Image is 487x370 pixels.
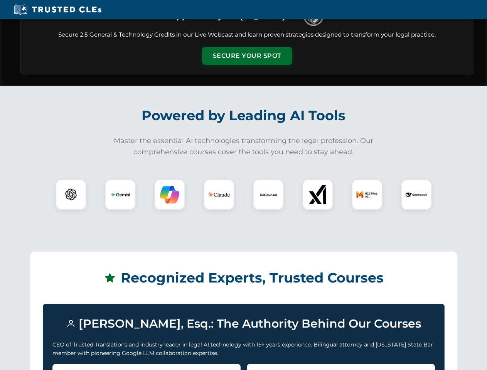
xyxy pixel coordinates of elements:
[12,4,104,15] img: Trusted CLEs
[401,179,432,210] div: DeepSeek
[30,102,457,129] h2: Powered by Leading AI Tools
[60,183,82,206] img: ChatGPT Logo
[204,179,234,210] div: Claude
[356,184,378,205] img: Mistral AI Logo
[43,264,445,291] h2: Recognized Experts, Trusted Courses
[308,185,327,204] img: xAI Logo
[109,135,379,158] p: Master the essential AI technologies transforming the legal profession. Our comprehensive courses...
[56,179,86,210] div: ChatGPT
[406,184,427,205] img: DeepSeek Logo
[111,185,130,204] img: Gemini Logo
[208,184,230,205] img: Claude Logo
[52,313,435,334] h3: [PERSON_NAME], Esq.: The Authority Behind Our Courses
[154,179,185,210] div: Copilot
[52,340,435,358] p: CEO of Trusted Translations and industry leader in legal AI technology with 15+ years experience....
[253,179,284,210] div: CoCounsel
[202,47,292,65] button: Secure Your Spot
[160,185,179,204] img: Copilot Logo
[352,179,383,210] div: Mistral AI
[105,179,136,210] div: Gemini
[302,179,333,210] div: xAI
[259,185,278,204] img: CoCounsel Logo
[30,30,465,39] p: Secure 2.5 General & Technology Credits in our Live Webcast and learn proven strategies designed ...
